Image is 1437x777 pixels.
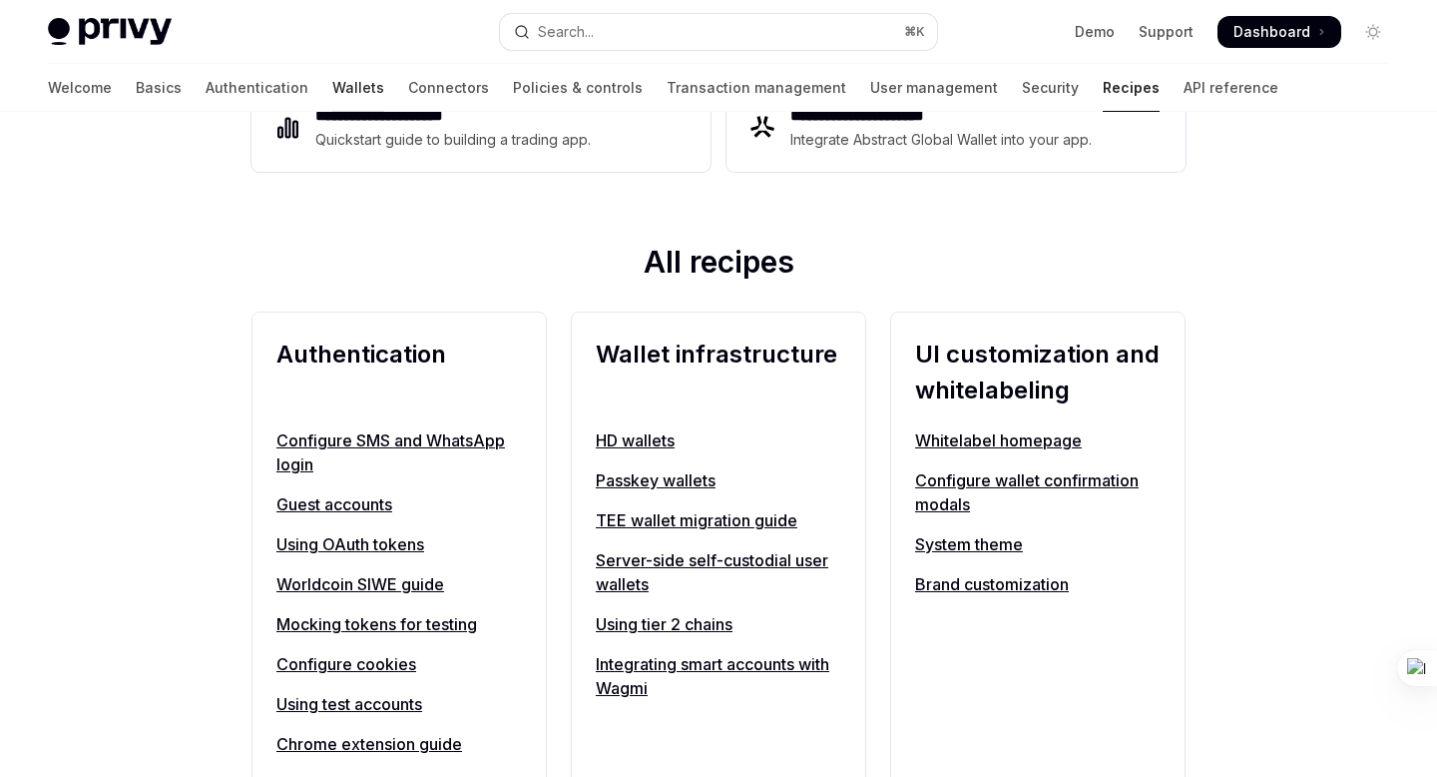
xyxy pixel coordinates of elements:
a: Transaction management [667,64,846,112]
img: light logo [48,18,172,46]
a: API reference [1184,64,1278,112]
a: Demo [1075,22,1115,42]
button: Open search [500,14,936,50]
a: Connectors [408,64,489,112]
a: HD wallets [596,428,841,452]
h2: UI customization and whitelabeling [915,337,1161,408]
a: Authentication [206,64,308,112]
a: Server-side self-custodial user wallets [596,548,841,596]
div: Integrate Abstract Global Wallet into your app. [790,128,1094,152]
a: Worldcoin SIWE guide [276,572,522,596]
a: Basics [136,64,182,112]
h2: All recipes [251,244,1186,288]
a: Wallets [332,64,384,112]
span: ⌘ K [904,24,925,40]
a: Welcome [48,64,112,112]
a: TEE wallet migration guide [596,508,841,532]
h2: Wallet infrastructure [596,337,841,408]
a: Chrome extension guide [276,732,522,756]
a: Configure SMS and WhatsApp login [276,428,522,476]
a: Whitelabel homepage [915,428,1161,452]
div: Quickstart guide to building a trading app. [315,128,592,152]
a: Using OAuth tokens [276,532,522,556]
a: Recipes [1103,64,1160,112]
a: Support [1139,22,1194,42]
a: Integrating smart accounts with Wagmi [596,652,841,700]
a: Security [1022,64,1079,112]
a: Policies & controls [513,64,643,112]
a: Using tier 2 chains [596,612,841,636]
a: Mocking tokens for testing [276,612,522,636]
a: Guest accounts [276,492,522,516]
a: Configure wallet confirmation modals [915,468,1161,516]
a: Using test accounts [276,692,522,716]
button: Toggle dark mode [1357,16,1389,48]
a: Passkey wallets [596,468,841,492]
span: Dashboard [1233,22,1310,42]
div: Search... [538,20,594,44]
a: Brand customization [915,572,1161,596]
a: User management [870,64,998,112]
a: Dashboard [1217,16,1341,48]
a: System theme [915,532,1161,556]
a: Configure cookies [276,652,522,676]
h2: Authentication [276,337,522,408]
